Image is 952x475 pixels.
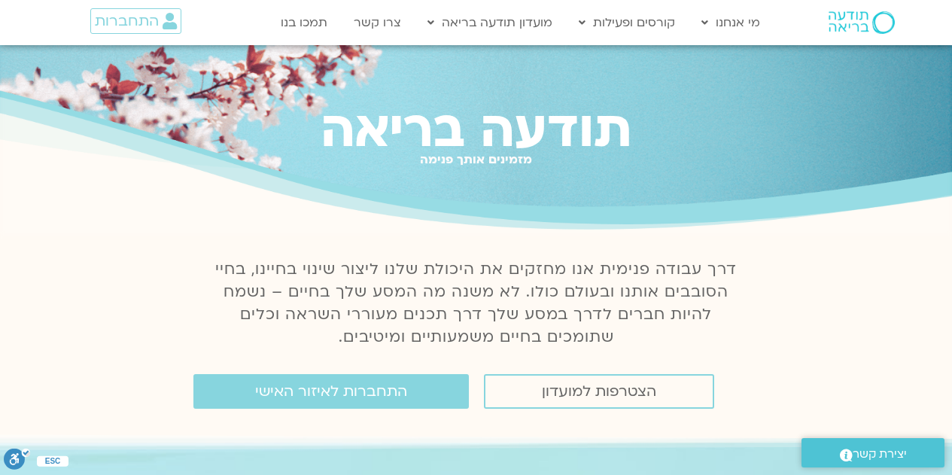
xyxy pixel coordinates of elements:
[95,13,159,29] span: התחברות
[542,383,656,400] span: הצטרפות למועדון
[829,11,895,34] img: תודעה בריאה
[801,438,944,467] a: יצירת קשר
[255,383,407,400] span: התחברות לאיזור האישי
[484,374,714,409] a: הצטרפות למועדון
[273,8,335,37] a: תמכו בנו
[90,8,181,34] a: התחברות
[207,258,746,349] p: דרך עבודה פנימית אנו מחזקים את היכולת שלנו ליצור שינוי בחיינו, בחיי הסובבים אותנו ובעולם כולו. לא...
[346,8,409,37] a: צרו קשר
[694,8,768,37] a: מי אנחנו
[193,374,469,409] a: התחברות לאיזור האישי
[853,444,907,464] span: יצירת קשר
[571,8,683,37] a: קורסים ופעילות
[420,8,560,37] a: מועדון תודעה בריאה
